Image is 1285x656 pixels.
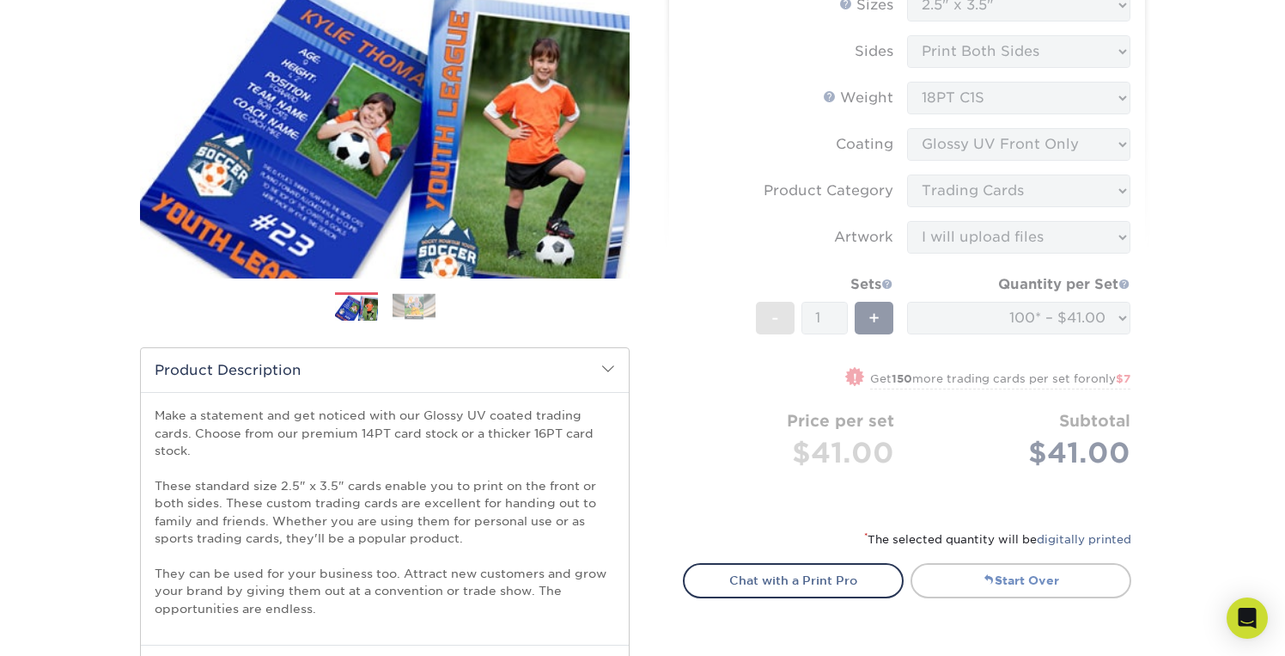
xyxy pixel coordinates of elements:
p: Make a statement and get noticed with our Glossy UV coated trading cards. Choose from our premium... [155,407,615,617]
a: Chat with a Print Pro [683,563,904,598]
a: digitally printed [1037,533,1131,546]
a: Start Over [910,563,1131,598]
h2: Product Description [141,348,629,392]
small: The selected quantity will be [864,533,1131,546]
img: Trading Cards 02 [393,293,435,320]
div: Open Intercom Messenger [1227,598,1268,639]
img: Trading Cards 01 [335,293,378,323]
